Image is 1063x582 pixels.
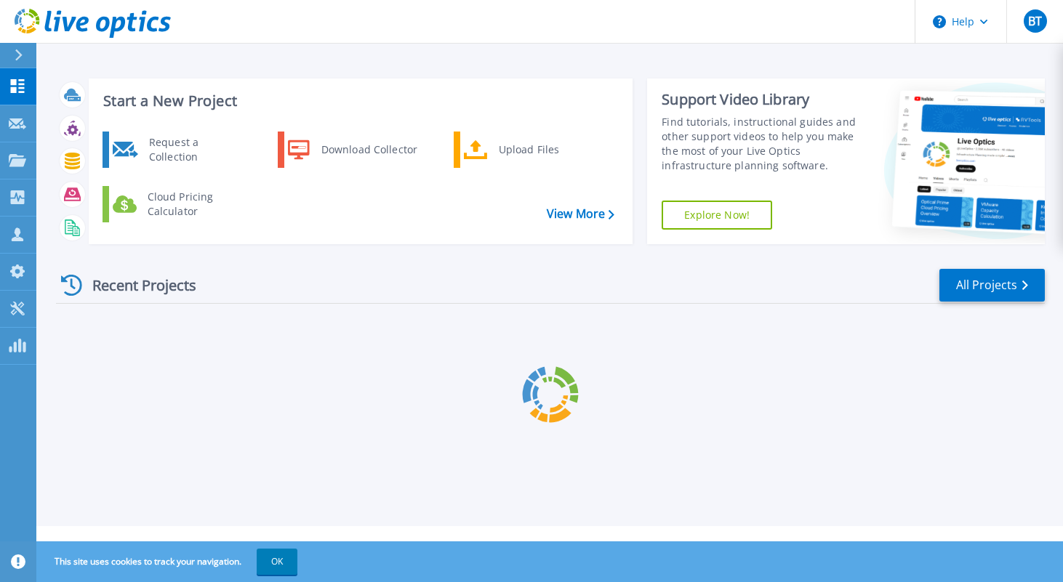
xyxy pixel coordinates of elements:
[257,549,297,575] button: OK
[662,90,861,109] div: Support Video Library
[314,135,424,164] div: Download Collector
[56,267,216,303] div: Recent Projects
[492,135,599,164] div: Upload Files
[1028,15,1042,27] span: BT
[547,207,614,221] a: View More
[454,132,603,168] a: Upload Files
[142,135,248,164] div: Request a Collection
[103,186,252,222] a: Cloud Pricing Calculator
[40,549,297,575] span: This site uses cookies to track your navigation.
[140,190,248,219] div: Cloud Pricing Calculator
[939,269,1045,302] a: All Projects
[278,132,427,168] a: Download Collector
[662,115,861,173] div: Find tutorials, instructional guides and other support videos to help you make the most of your L...
[662,201,772,230] a: Explore Now!
[103,93,614,109] h3: Start a New Project
[103,132,252,168] a: Request a Collection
